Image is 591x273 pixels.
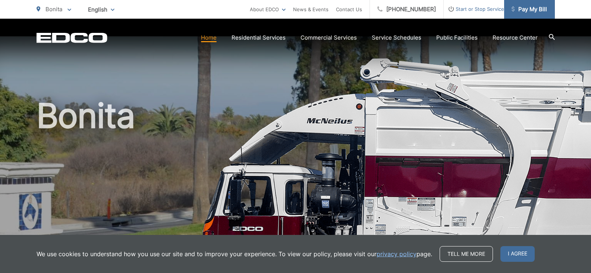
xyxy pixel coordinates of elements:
a: Commercial Services [301,33,357,42]
span: Pay My Bill [512,5,547,14]
span: I agree [500,246,535,262]
span: Bonita [45,6,62,13]
a: EDCD logo. Return to the homepage. [37,32,107,43]
a: Service Schedules [372,33,421,42]
a: Residential Services [232,33,286,42]
p: We use cookies to understand how you use our site and to improve your experience. To view our pol... [37,249,432,258]
a: About EDCO [250,5,286,14]
a: Tell me more [440,246,493,262]
a: Contact Us [336,5,362,14]
a: Resource Center [493,33,538,42]
span: English [82,3,120,16]
a: Public Facilities [436,33,478,42]
a: News & Events [293,5,328,14]
a: Home [201,33,217,42]
a: privacy policy [377,249,416,258]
